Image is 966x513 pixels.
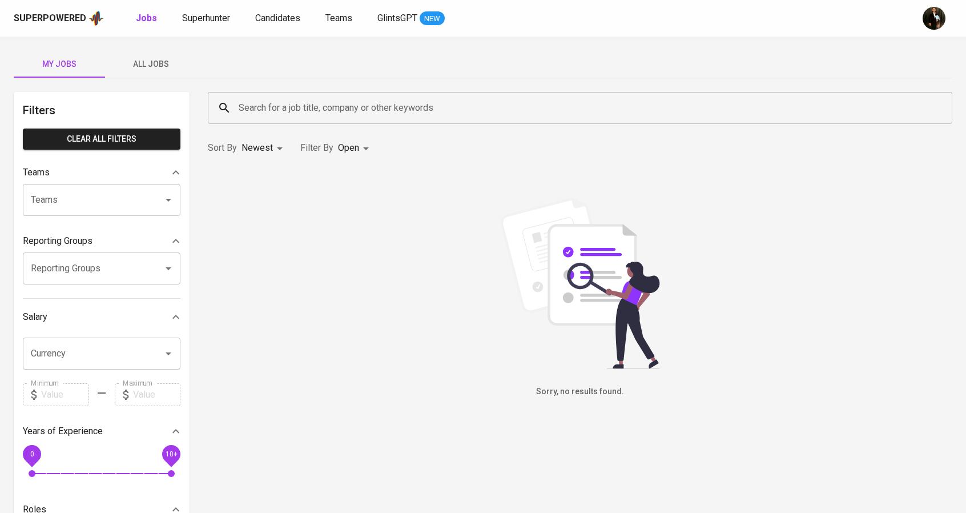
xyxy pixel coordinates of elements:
[136,13,157,23] b: Jobs
[14,10,104,27] a: Superpoweredapp logo
[23,306,180,328] div: Salary
[241,138,287,159] div: Newest
[136,11,159,26] a: Jobs
[160,260,176,276] button: Open
[182,11,232,26] a: Superhunter
[23,161,180,184] div: Teams
[30,450,34,458] span: 0
[255,11,303,26] a: Candidates
[160,192,176,208] button: Open
[23,129,180,150] button: Clear All filters
[23,166,50,179] p: Teams
[133,383,180,406] input: Value
[160,346,176,362] button: Open
[112,57,190,71] span: All Jobs
[23,420,180,443] div: Years of Experience
[14,12,86,25] div: Superpowered
[208,141,237,155] p: Sort By
[241,141,273,155] p: Newest
[88,10,104,27] img: app logo
[338,142,359,153] span: Open
[420,13,445,25] span: NEW
[325,13,352,23] span: Teams
[32,132,171,146] span: Clear All filters
[41,383,88,406] input: Value
[23,230,180,253] div: Reporting Groups
[494,198,666,369] img: file_searching.svg
[338,138,373,159] div: Open
[923,7,945,30] img: ridlo@glints.com
[377,13,417,23] span: GlintsGPT
[23,424,103,438] p: Years of Experience
[377,11,445,26] a: GlintsGPT NEW
[300,141,333,155] p: Filter By
[23,101,180,119] h6: Filters
[325,11,355,26] a: Teams
[23,310,47,324] p: Salary
[165,450,177,458] span: 10+
[182,13,230,23] span: Superhunter
[255,13,300,23] span: Candidates
[208,386,952,398] h6: Sorry, no results found.
[21,57,98,71] span: My Jobs
[23,234,92,248] p: Reporting Groups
